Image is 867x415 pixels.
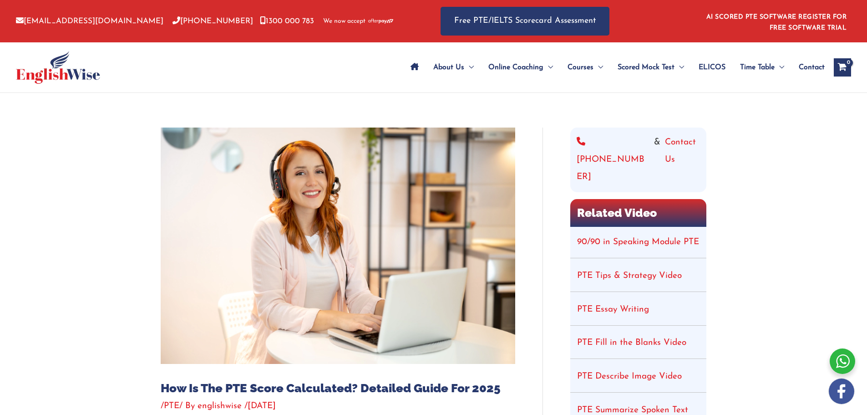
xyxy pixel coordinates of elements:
[733,51,791,83] a: Time TableMenu Toggle
[433,51,464,83] span: About Us
[577,134,649,186] a: [PHONE_NUMBER]
[791,51,825,83] a: Contact
[441,7,609,36] a: Free PTE/IELTS Scorecard Assessment
[691,51,733,83] a: ELICOS
[198,402,244,410] a: englishwise
[577,305,649,314] a: PTE Essay Writing
[570,199,706,227] h2: Related Video
[577,406,688,415] a: PTE Summarize Spoken Text
[665,134,700,186] a: Contact Us
[403,51,825,83] nav: Site Navigation: Main Menu
[577,134,700,186] div: &
[577,372,682,381] a: PTE Describe Image Video
[543,51,553,83] span: Menu Toggle
[172,17,253,25] a: [PHONE_NUMBER]
[198,402,242,410] span: englishwise
[577,338,686,347] a: PTE Fill in the Blanks Video
[161,400,515,413] div: / / By /
[323,17,365,26] span: We now accept
[488,51,543,83] span: Online Coaching
[799,51,825,83] span: Contact
[775,51,784,83] span: Menu Toggle
[568,51,593,83] span: Courses
[829,379,854,404] img: white-facebook.png
[260,17,314,25] a: 1300 000 783
[701,6,851,36] aside: Header Widget 1
[161,381,515,395] h1: How Is The PTE Score Calculated? Detailed Guide For 2025
[248,402,276,410] span: [DATE]
[577,272,682,280] a: PTE Tips & Strategy Video
[164,402,179,410] a: PTE
[560,51,610,83] a: CoursesMenu Toggle
[706,14,847,31] a: AI SCORED PTE SOFTWARE REGISTER FOR FREE SOFTWARE TRIAL
[610,51,691,83] a: Scored Mock TestMenu Toggle
[593,51,603,83] span: Menu Toggle
[16,17,163,25] a: [EMAIL_ADDRESS][DOMAIN_NAME]
[674,51,684,83] span: Menu Toggle
[368,19,393,24] img: Afterpay-Logo
[699,51,725,83] span: ELICOS
[834,58,851,77] a: View Shopping Cart, empty
[740,51,775,83] span: Time Table
[464,51,474,83] span: Menu Toggle
[481,51,560,83] a: Online CoachingMenu Toggle
[618,51,674,83] span: Scored Mock Test
[426,51,481,83] a: About UsMenu Toggle
[16,51,100,84] img: cropped-ew-logo
[577,238,699,246] a: 90/90 in Speaking Module PTE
